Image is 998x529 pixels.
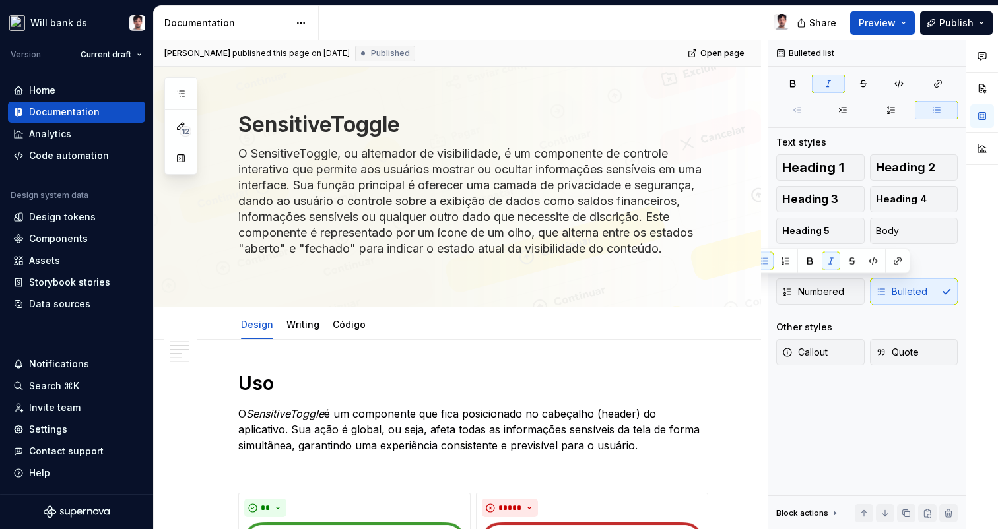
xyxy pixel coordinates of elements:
textarea: SensitiveToggle [236,109,706,140]
a: Design [241,319,273,330]
span: Heading 1 [782,161,844,174]
a: Code automation [8,145,145,166]
button: Heading 5 [776,218,865,244]
div: Assets [29,254,60,267]
div: Components [29,232,88,245]
div: Other styles [776,321,832,334]
span: Body [876,224,899,237]
img: 5ef8224e-fd7a-45c0-8e66-56d3552b678a.png [9,15,25,31]
button: Heading 3 [776,186,865,212]
a: Open page [684,44,750,63]
button: Numbered [776,278,865,305]
span: Heading 5 [782,224,830,237]
div: Documentation [29,106,100,119]
span: Heading 2 [876,161,935,174]
button: Will bank dsMarcello Barbosa [3,9,150,37]
a: Código [333,319,366,330]
a: Documentation [8,102,145,123]
div: Notifications [29,358,89,371]
a: Home [8,80,145,101]
a: Components [8,228,145,249]
button: Preview [850,11,915,35]
span: Preview [859,16,896,30]
a: Design tokens [8,206,145,228]
div: Help [29,466,50,480]
button: Share [790,11,845,35]
span: Callout [782,346,828,359]
a: Storybook stories [8,272,145,293]
div: Código [327,310,371,338]
a: Invite team [8,397,145,418]
div: Block actions [776,504,840,522]
button: Heading 1 [776,154,865,181]
div: Will bank ds [30,16,87,30]
svg: Supernova Logo [44,505,110,518]
span: Heading 4 [876,193,927,206]
a: Analytics [8,123,145,144]
div: Invite team [29,401,81,414]
div: Code automation [29,149,109,162]
div: Design system data [11,190,88,201]
span: Quote [876,346,919,359]
div: Contact support [29,445,104,458]
span: Current draft [81,49,131,60]
div: Settings [29,423,67,436]
span: Publish [939,16,974,30]
a: Writing [286,319,319,330]
div: Version [11,49,41,60]
div: Storybook stories [29,276,110,289]
div: Documentation [164,16,289,30]
span: Numbered [782,285,844,298]
a: Data sources [8,294,145,315]
em: SensitiveToggle [246,407,324,420]
button: Body [870,218,958,244]
div: Search ⌘K [29,379,79,392]
div: Data sources [29,297,90,311]
button: Search ⌘K [8,375,145,396]
p: O é um componente que fica posicionado no cabeçalho (header) do aplicativo. Sua ação é global, ou... [238,406,708,453]
span: 12 [180,126,191,137]
button: Help [8,462,145,483]
div: Writing [281,310,325,338]
span: Published [371,48,410,59]
button: Heading 4 [870,186,958,212]
a: Settings [8,419,145,440]
button: Heading 2 [870,154,958,181]
img: Marcello Barbosa [774,14,789,30]
div: Design tokens [29,210,96,224]
strong: Uso [238,372,274,394]
span: Heading 3 [782,193,838,206]
button: Notifications [8,354,145,375]
button: Publish [920,11,993,35]
img: Marcello Barbosa [129,15,145,31]
span: Open page [700,48,745,59]
span: [PERSON_NAME] [164,48,230,59]
div: Analytics [29,127,71,140]
div: Home [29,84,55,97]
div: published this page on [DATE] [232,48,350,59]
textarea: O SensitiveToggle, ou alternador de visibilidade, é um componente de controle interativo que perm... [236,143,706,275]
button: Current draft [75,46,148,64]
div: Text styles [776,136,826,149]
div: Design [236,310,279,338]
button: Contact support [8,441,145,462]
span: Share [809,16,836,30]
button: Quote [870,339,958,365]
a: Assets [8,250,145,271]
button: Callout [776,339,865,365]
